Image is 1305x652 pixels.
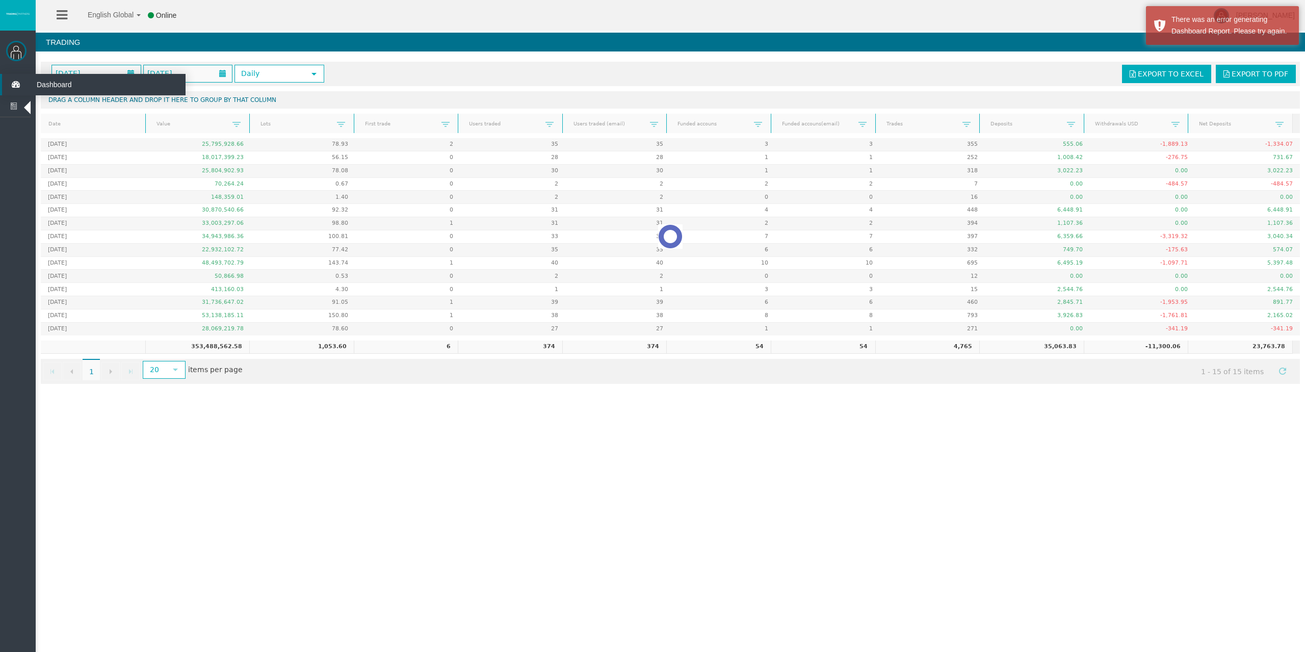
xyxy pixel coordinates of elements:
[1278,367,1287,375] span: Refresh
[771,341,875,354] td: 54
[5,12,31,16] img: logo.svg
[358,117,441,131] a: First trade
[979,341,1084,354] td: 35,063.83
[875,341,980,354] td: 4,765
[1232,70,1288,78] span: Export to PDF
[1192,362,1273,381] span: 1 - 15 of 15 items
[126,368,135,376] span: Go to the last page
[145,341,250,354] td: 353,488,562.58
[144,66,175,81] span: [DATE]
[236,66,305,82] span: Daily
[156,11,176,19] span: Online
[144,362,166,378] span: 20
[567,117,649,131] a: Users traded (email)
[1138,70,1204,78] span: Export to Excel
[2,74,186,95] a: Dashboard
[53,66,83,81] span: [DATE]
[249,341,354,354] td: 1,053.60
[83,359,100,380] span: 1
[74,11,134,19] span: English Global
[775,117,858,131] a: Funded accouns(email)
[43,362,62,380] a: Go to the first page
[1216,65,1296,83] a: Export to PDF
[1084,341,1188,354] td: -11,300.06
[63,362,81,380] a: Go to the previous page
[121,362,140,380] a: Go to the last page
[354,341,458,354] td: 6
[107,368,115,376] span: Go to the next page
[1274,362,1291,379] a: Refresh
[1088,117,1171,131] a: Withdrawals USD
[41,91,1300,109] div: Drag a column header and drop it here to group by that column
[1122,65,1211,83] a: Export to Excel
[42,117,144,131] a: Date
[36,33,1305,51] h4: Trading
[68,368,76,376] span: Go to the previous page
[48,368,57,376] span: Go to the first page
[562,341,667,354] td: 374
[463,117,545,131] a: Users traded
[458,341,562,354] td: 374
[666,341,771,354] td: 54
[140,362,243,379] span: items per page
[29,74,129,95] span: Dashboard
[880,117,962,131] a: Trades
[171,366,179,374] span: select
[984,117,1067,131] a: Deposits
[254,117,337,131] a: Lots
[310,70,318,78] span: select
[1188,341,1292,354] td: 23,763.78
[671,117,754,131] a: Funded accouns
[1193,117,1275,131] a: Net Deposits
[101,362,120,380] a: Go to the next page
[150,117,232,131] a: Value
[1171,14,1291,37] div: There was an error generating Dashboard Report. Please try again.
